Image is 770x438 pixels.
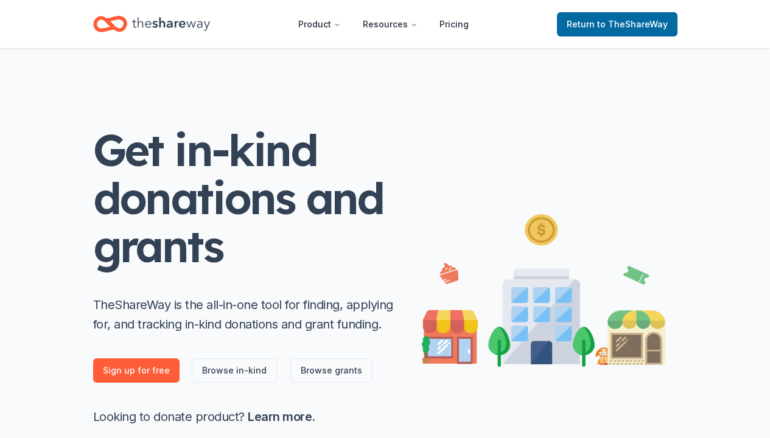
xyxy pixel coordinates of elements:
a: Sign up for free [93,358,180,383]
button: Resources [353,12,427,36]
button: Product [289,12,351,36]
a: Browse in-kind [192,358,277,383]
p: TheShareWay is the all-in-one tool for finding, applying for, and tracking in-kind donations and ... [93,295,397,334]
span: Return [567,17,668,32]
a: Returnto TheShareWay [557,12,677,36]
a: Home [93,10,210,38]
nav: Main [289,10,478,38]
img: Illustration for landing page [422,209,665,367]
span: to TheShareWay [597,19,668,29]
a: Learn more [248,409,312,424]
a: Browse grants [290,358,373,383]
a: Pricing [430,12,478,36]
p: Looking to donate product? . [93,407,397,426]
h1: Get in-kind donations and grants [93,126,397,271]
